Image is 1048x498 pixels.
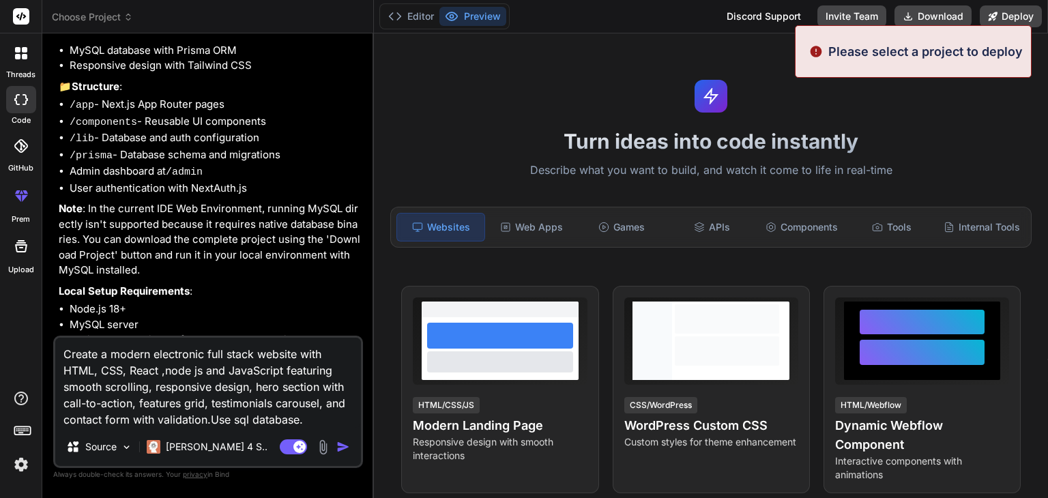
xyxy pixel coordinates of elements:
h4: Modern Landing Page [413,416,587,435]
img: Pick Models [121,441,132,453]
div: Discord Support [718,5,809,27]
p: Please select a project to deploy [828,42,1023,61]
code: /lib [70,133,94,145]
button: Invite Team [817,5,886,27]
li: - Reusable UI components [70,114,360,131]
li: - Next.js App Router pages [70,97,360,114]
p: Interactive components with animations [835,454,1009,482]
div: Web Apps [488,213,575,241]
p: : In the current IDE Web Environment, running MySQL directly isn't supported because it requires ... [59,201,360,278]
li: Node.js 18+ [70,302,360,317]
div: Components [758,213,845,241]
textarea: Create a modern electronic full stack website with HTML, CSS, React ,node js and JavaScript featu... [55,338,361,428]
label: Upload [8,264,34,276]
button: Download [894,5,972,27]
strong: Note [59,202,83,215]
p: : [59,284,360,299]
span: privacy [183,470,207,478]
li: MySQL server [70,317,360,333]
div: APIs [668,213,755,241]
img: Claude 4 Sonnet [147,440,160,454]
code: /admin [166,166,203,178]
button: Deploy [980,5,1042,27]
li: Responsive design with Tailwind CSS [70,58,360,74]
code: /prisma [70,150,113,162]
button: Editor [383,7,439,26]
p: Describe what you want to build, and watch it come to life in real-time [382,162,1040,179]
label: code [12,115,31,126]
div: Websites [396,213,485,241]
div: CSS/WordPress [624,397,697,413]
p: [PERSON_NAME] 4 S.. [166,440,267,454]
button: Preview [439,7,506,26]
img: settings [10,453,33,476]
code: /app [70,100,94,111]
p: Source [85,440,117,454]
div: Internal Tools [938,213,1025,241]
span: Choose Project [52,10,133,24]
img: attachment [315,439,331,455]
strong: Structure [72,80,119,93]
label: threads [6,69,35,80]
li: - Database schema and migrations [70,147,360,164]
h4: Dynamic Webflow Component [835,416,1009,454]
li: - Database and auth configuration [70,130,360,147]
div: Games [578,213,665,241]
li: Admin dashboard at [70,164,360,181]
p: Custom styles for theme enhancement [624,435,798,449]
div: Tools [848,213,935,241]
img: alert [809,42,823,61]
h4: WordPress Custom CSS [624,416,798,435]
code: /components [70,117,137,128]
label: prem [12,214,30,225]
h1: Turn ideas into code instantly [382,129,1040,153]
label: GitHub [8,162,33,174]
p: Responsive design with smooth interactions [413,435,587,463]
p: 📁 : [59,79,360,95]
img: icon [336,440,350,454]
strong: Local Setup Requirements [59,284,190,297]
li: MySQL database with Prisma ORM [70,43,360,59]
li: Environment variables for database connection [70,332,360,348]
div: HTML/CSS/JS [413,397,480,413]
div: HTML/Webflow [835,397,907,413]
p: Always double-check its answers. Your in Bind [53,468,363,481]
li: User authentication with NextAuth.js [70,181,360,196]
